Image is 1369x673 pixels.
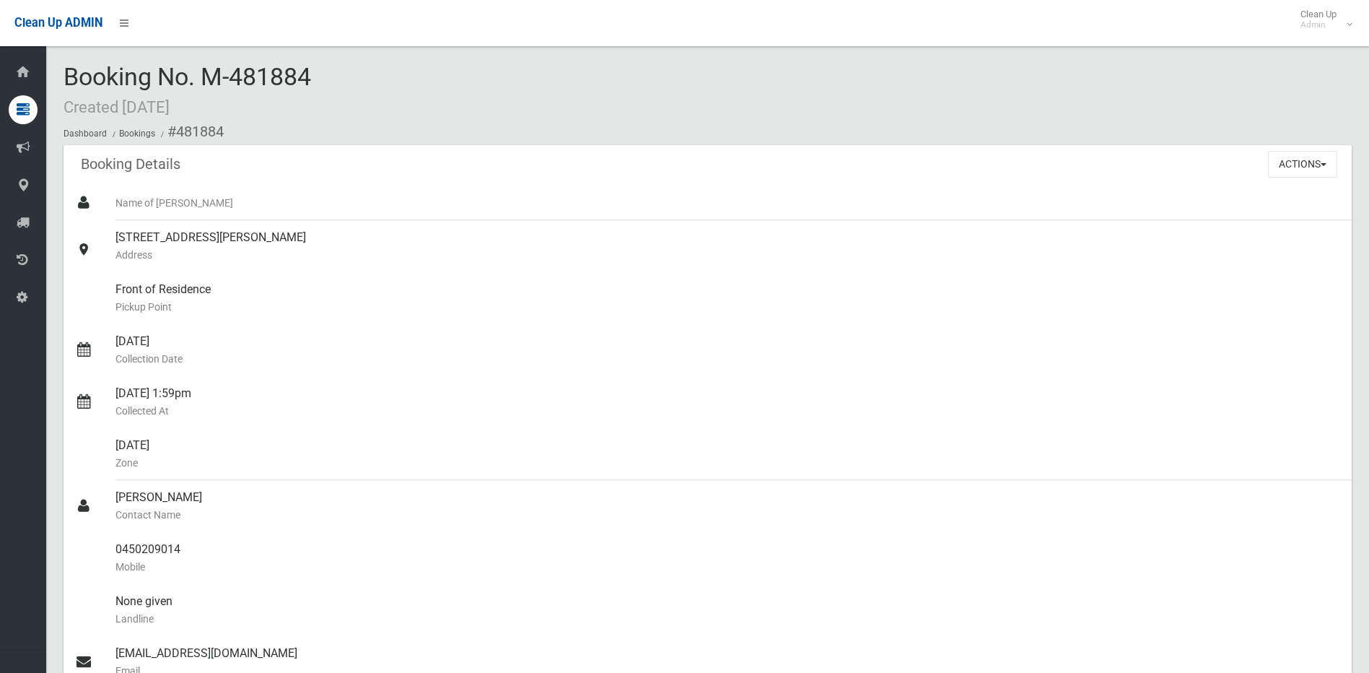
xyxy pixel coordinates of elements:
button: Actions [1268,151,1337,178]
div: Front of Residence [115,272,1340,324]
div: [DATE] [115,324,1340,376]
div: [PERSON_NAME] [115,480,1340,532]
small: Mobile [115,558,1340,576]
small: Zone [115,454,1340,472]
small: Address [115,246,1340,264]
li: #481884 [157,118,224,145]
span: Clean Up ADMIN [14,16,102,30]
div: [STREET_ADDRESS][PERSON_NAME] [115,220,1340,272]
a: Bookings [119,129,155,139]
small: Collected At [115,402,1340,420]
small: Contact Name [115,506,1340,524]
div: None given [115,584,1340,636]
header: Booking Details [64,150,198,178]
small: Landline [115,610,1340,628]
small: Admin [1300,19,1337,30]
div: 0450209014 [115,532,1340,584]
div: [DATE] 1:59pm [115,376,1340,428]
div: [DATE] [115,428,1340,480]
small: Pickup Point [115,298,1340,316]
span: Clean Up [1293,9,1351,30]
small: Name of [PERSON_NAME] [115,194,1340,212]
span: Booking No. M-481884 [64,62,311,118]
small: Created [DATE] [64,97,170,116]
small: Collection Date [115,350,1340,368]
a: Dashboard [64,129,107,139]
